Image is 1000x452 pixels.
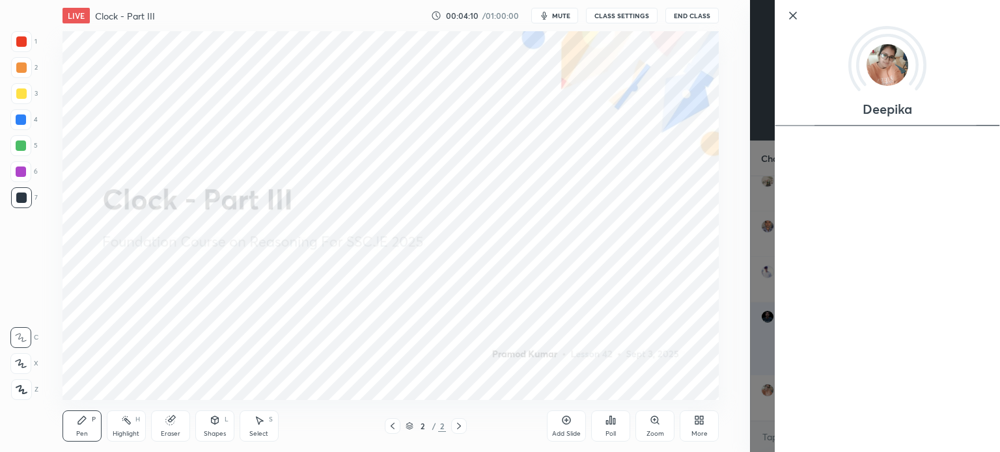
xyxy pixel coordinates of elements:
div: animation [775,115,1000,129]
div: Highlight [113,431,139,437]
button: CLASS SETTINGS [586,8,658,23]
div: More [691,431,708,437]
div: Shapes [204,431,226,437]
div: S [269,416,273,423]
div: H [135,416,140,423]
div: 5 [10,135,38,156]
img: 51598d9d08a5417698366b323d63f9d4.jpg [867,44,908,86]
div: P [92,416,96,423]
h4: Clock - Part III [95,10,155,22]
div: Z [11,379,38,400]
div: LIVE [62,8,90,23]
button: End Class [665,8,719,23]
div: Zoom [646,431,664,437]
div: 2 [11,57,38,78]
p: Deepika [863,104,912,114]
div: 2 [416,422,429,430]
div: 3 [11,83,38,104]
div: Poll [605,431,616,437]
div: 4 [10,109,38,130]
div: 7 [11,187,38,208]
div: C [10,327,38,348]
div: X [10,353,38,374]
div: Eraser [161,431,180,437]
span: mute [552,11,570,20]
div: / [432,422,436,430]
div: 2 [438,420,446,432]
div: Pen [76,431,88,437]
div: 6 [10,161,38,182]
div: Add Slide [552,431,581,437]
div: Select [249,431,268,437]
div: 1 [11,31,37,52]
div: L [225,416,229,423]
button: mute [531,8,578,23]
